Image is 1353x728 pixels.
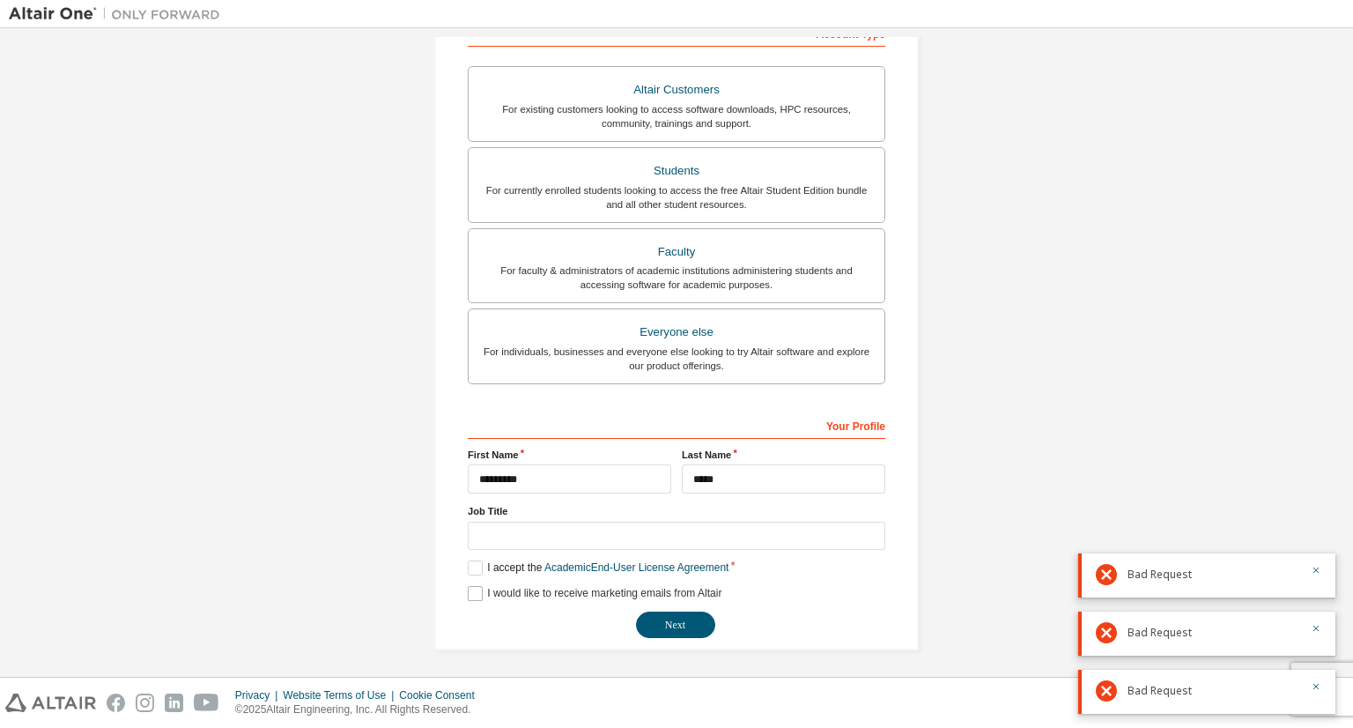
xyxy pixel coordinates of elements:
[479,102,874,130] div: For existing customers looking to access software downloads, HPC resources, community, trainings ...
[235,688,283,702] div: Privacy
[468,586,721,601] label: I would like to receive marketing emails from Altair
[479,345,874,373] div: For individuals, businesses and everyone else looking to try Altair software and explore our prod...
[1127,684,1192,698] span: Bad Request
[468,448,671,462] label: First Name
[479,159,874,183] div: Students
[283,688,399,702] div: Website Terms of Use
[194,694,219,712] img: youtube.svg
[468,504,885,518] label: Job Title
[682,448,885,462] label: Last Name
[468,561,728,576] label: I accept the
[107,694,125,712] img: facebook.svg
[399,688,484,702] div: Cookie Consent
[165,694,183,712] img: linkedin.svg
[9,5,229,23] img: Altair One
[5,694,96,712] img: altair_logo.svg
[479,183,874,212] div: For currently enrolled students looking to access the free Altair Student Edition bundle and all ...
[544,561,728,574] a: Academic End-User License Agreement
[479,264,874,292] div: For faculty & administrators of academic institutions administering students and accessing softwa...
[636,612,715,638] button: Next
[479,320,874,345] div: Everyone else
[479,240,874,264] div: Faculty
[235,702,485,717] p: © 2025 Altair Engineering, Inc. All Rights Reserved.
[1127,568,1192,582] span: Bad Request
[1127,626,1192,640] span: Bad Request
[136,694,154,712] img: instagram.svg
[468,411,885,439] div: Your Profile
[479,78,874,102] div: Altair Customers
